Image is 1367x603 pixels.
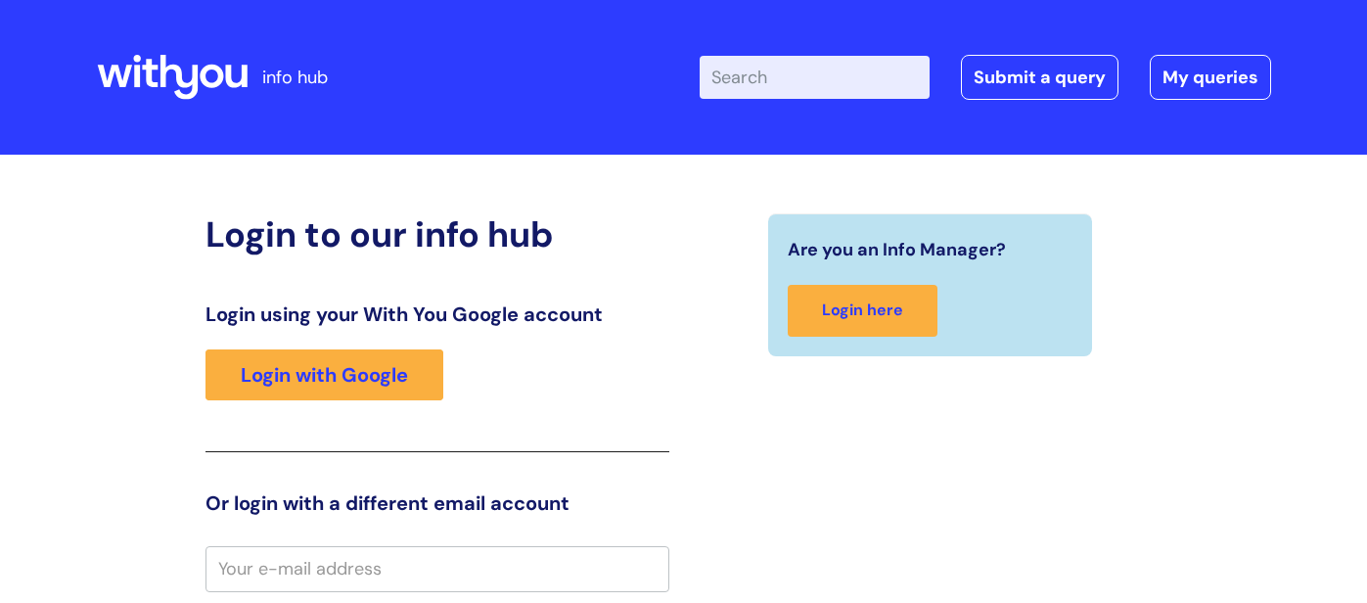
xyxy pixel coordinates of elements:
[961,55,1118,100] a: Submit a query
[205,491,669,515] h3: Or login with a different email account
[205,546,669,591] input: Your e-mail address
[205,302,669,326] h3: Login using your With You Google account
[700,56,930,99] input: Search
[262,62,328,93] p: info hub
[1150,55,1271,100] a: My queries
[205,213,669,255] h2: Login to our info hub
[788,234,1006,265] span: Are you an Info Manager?
[788,285,937,337] a: Login here
[205,349,443,400] a: Login with Google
